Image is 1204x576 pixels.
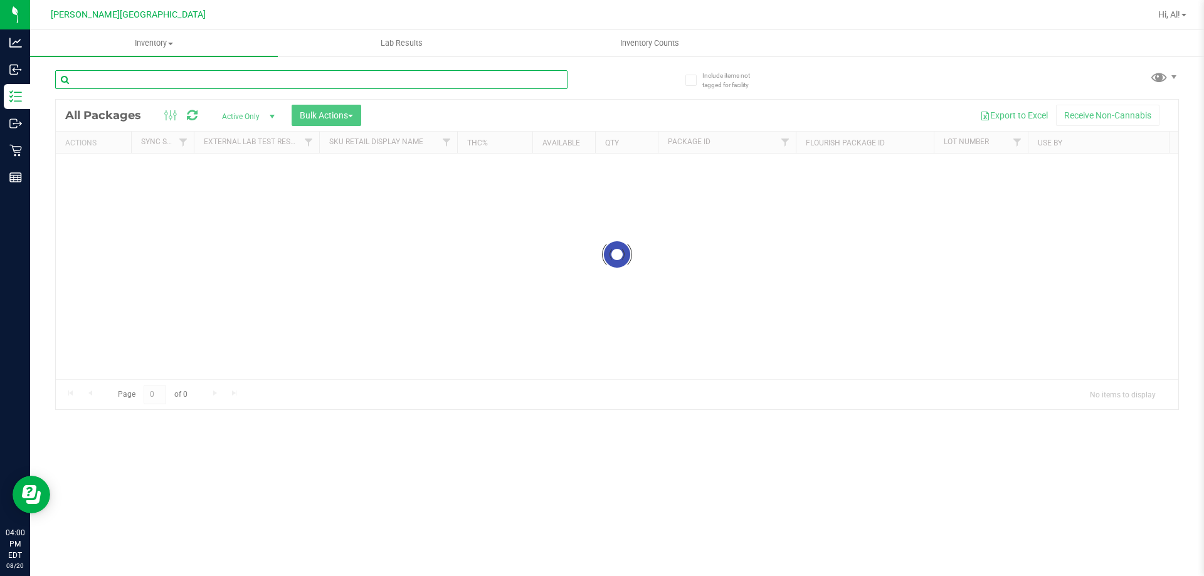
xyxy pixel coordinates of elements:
[30,38,278,49] span: Inventory
[603,38,696,49] span: Inventory Counts
[9,36,22,49] inline-svg: Analytics
[9,144,22,157] inline-svg: Retail
[9,63,22,76] inline-svg: Inbound
[525,30,773,56] a: Inventory Counts
[9,117,22,130] inline-svg: Outbound
[364,38,440,49] span: Lab Results
[30,30,278,56] a: Inventory
[51,9,206,20] span: [PERSON_NAME][GEOGRAPHIC_DATA]
[9,171,22,184] inline-svg: Reports
[6,561,24,570] p: 08/20
[9,90,22,103] inline-svg: Inventory
[702,71,765,90] span: Include items not tagged for facility
[1158,9,1180,19] span: Hi, Al!
[13,476,50,513] iframe: Resource center
[55,70,568,89] input: Search Package ID, Item Name, SKU, Lot or Part Number...
[278,30,525,56] a: Lab Results
[6,527,24,561] p: 04:00 PM EDT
